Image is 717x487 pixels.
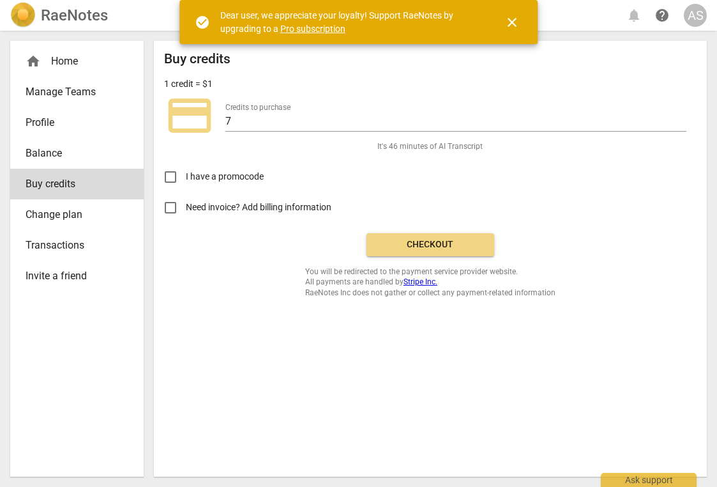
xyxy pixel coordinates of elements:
[26,238,118,253] span: Transactions
[305,267,555,298] span: You will be redirected to the payment service provider website. All payments are handled by RaeNo...
[404,277,437,286] a: Stripe Inc.
[497,7,527,38] button: Close
[26,207,118,222] span: Change plan
[10,3,36,28] img: Logo
[377,238,484,251] span: Checkout
[366,233,494,256] button: Checkout
[651,4,674,27] a: Help
[10,169,144,199] a: Buy credits
[41,6,108,24] h2: RaeNotes
[10,46,144,77] div: Home
[186,170,264,183] span: I have a promocode
[10,199,144,230] a: Change plan
[10,3,108,28] a: LogoRaeNotes
[195,15,210,30] span: check_circle
[654,8,670,23] span: help
[10,230,144,261] a: Transactions
[10,77,144,107] a: Manage Teams
[10,138,144,169] a: Balance
[684,4,707,27] button: AS
[10,107,144,138] a: Profile
[26,268,118,284] span: Invite a friend
[26,146,118,161] span: Balance
[26,176,118,192] span: Buy credits
[504,15,520,30] span: close
[377,141,483,152] span: It's 46 minutes of AI Transcript
[164,51,230,67] h2: Buy credits
[186,201,333,214] span: Need invoice? Add billing information
[26,54,118,69] div: Home
[601,473,697,487] div: Ask support
[10,261,144,291] a: Invite a friend
[225,104,291,111] label: Credits to purchase
[280,24,345,34] a: Pro subscription
[220,9,482,35] div: Dear user, we appreciate your loyalty! Support RaeNotes by upgrading to a
[164,90,215,141] span: credit_card
[26,84,118,100] span: Manage Teams
[164,77,213,91] p: 1 credit = $1
[26,115,118,130] span: Profile
[26,54,41,69] span: home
